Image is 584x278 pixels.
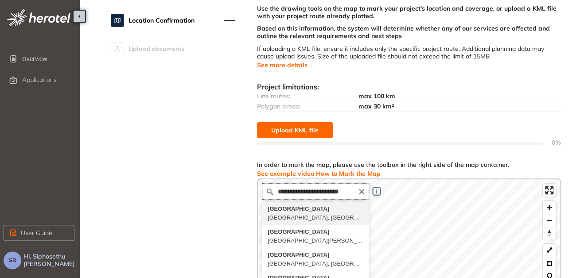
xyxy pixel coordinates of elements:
button: Clear [358,187,365,195]
span: 0% [543,139,561,147]
div: [GEOGRAPHIC_DATA] [268,228,363,236]
button: User Guide [4,225,74,241]
div: [GEOGRAPHIC_DATA] [268,251,363,259]
span: Upload KML file [271,125,319,135]
button: See example video How to Mark the Map [257,169,381,178]
button: Polygon tool (p) [543,257,556,270]
button: SD [4,251,21,269]
div: [GEOGRAPHIC_DATA], [GEOGRAPHIC_DATA], [GEOGRAPHIC_DATA] 1052, [GEOGRAPHIC_DATA] [268,259,363,268]
span: max 30 km² [358,102,394,110]
button: Upload KML file [257,122,333,138]
span: SD [9,257,16,263]
button: Reset bearing to north [543,227,556,239]
span: Polygon areas: [257,102,300,110]
span: Location Confirmation [128,12,195,29]
span: Upload documents [128,40,184,58]
img: logo [7,9,70,26]
div: Use the drawing tools on the map to mark your project’s location and coverage, or upload a KML fi... [257,5,561,25]
button: Enter fullscreen [543,184,556,197]
div: [GEOGRAPHIC_DATA] [268,205,363,213]
button: LineString tool (l) [543,244,556,257]
div: [GEOGRAPHIC_DATA][PERSON_NAME], [GEOGRAPHIC_DATA][DATE] 4278, [GEOGRAPHIC_DATA] [268,236,363,245]
div: [GEOGRAPHIC_DATA], [GEOGRAPHIC_DATA], [GEOGRAPHIC_DATA] [268,213,363,222]
span: Line routes: [257,92,290,100]
button: See more details [257,60,308,70]
span: Hi, Siphosethu [PERSON_NAME] [23,253,76,268]
span: User Guide [21,228,52,238]
div: If uploading a KML file, ensure it includes only the specific project route. Additional planning ... [257,45,561,75]
button: Zoom in [543,201,556,214]
button: Zoom out [543,214,556,227]
span: Applications [22,76,57,84]
input: Search place... [262,184,369,200]
span: max 100 km [358,92,395,100]
div: In order to mark the map, please use the toolbox in the right side of the map container. [257,161,509,178]
div: Based on this information, the system will determine whether any of our services are affected and... [257,25,561,45]
span: Overview [22,50,73,68]
div: Project limitations: [257,83,561,91]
